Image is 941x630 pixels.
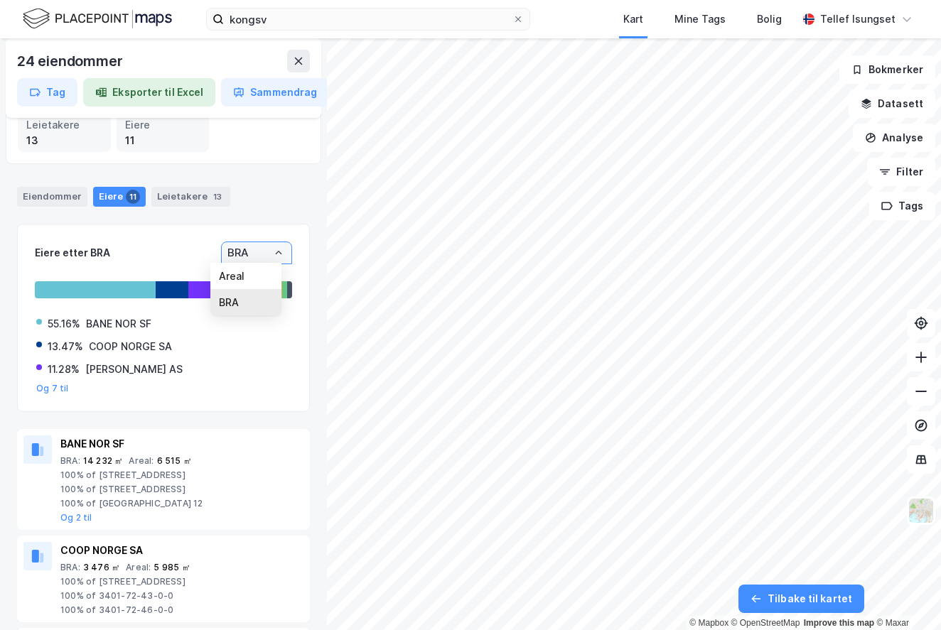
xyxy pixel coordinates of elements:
[151,187,230,207] div: Leietakere
[83,562,120,573] div: 3 476 ㎡
[222,242,291,264] input: ClearClose
[623,11,643,28] div: Kart
[731,618,800,628] a: OpenStreetMap
[26,133,102,148] div: 13
[85,361,183,378] div: [PERSON_NAME] AS
[870,562,941,630] iframe: Chat Widget
[125,133,201,148] div: 11
[867,158,935,186] button: Filter
[757,11,782,28] div: Bolig
[908,497,935,524] img: Z
[210,263,281,289] li: Areal
[23,6,172,31] img: logo.f888ab2527a4732fd821a326f86c7f29.svg
[157,455,192,467] div: 6 515 ㎡
[60,562,80,573] div: BRA :
[60,484,303,495] div: 100% of [STREET_ADDRESS]
[48,361,80,378] div: 11.28%
[224,9,512,30] input: Søk på adresse, matrikkel, gårdeiere, leietakere eller personer
[17,78,77,107] button: Tag
[820,11,896,28] div: Tellef Isungset
[689,618,728,628] a: Mapbox
[60,590,303,602] div: 100% of 3401-72-43-0-0
[26,117,102,133] div: Leietakere
[126,190,140,204] div: 11
[17,187,87,207] div: Eiendommer
[86,315,151,332] div: BANE NOR SF
[60,455,80,467] div: BRA :
[129,455,154,467] div: Areal :
[36,383,69,394] button: Og 7 til
[853,124,935,152] button: Analyse
[738,585,864,613] button: Tilbake til kartet
[849,89,935,118] button: Datasett
[210,289,281,315] li: BRA
[125,117,201,133] div: Eiere
[126,562,151,573] div: Areal :
[221,78,329,107] button: Sammendrag
[17,50,125,72] div: 24 eiendommer
[60,435,303,452] div: BANE NOR SF
[60,576,303,587] div: 100% of [STREET_ADDRESS]
[60,469,303,481] div: 100% of [STREET_ADDRESS]
[60,498,303,509] div: 100% of [GEOGRAPHIC_DATA] 12
[154,562,190,573] div: 5 985 ㎡
[89,338,172,355] div: COOP NORGE SA
[48,315,80,332] div: 55.16%
[839,55,935,84] button: Bokmerker
[273,247,284,259] button: Close
[35,244,221,261] div: Eiere etter BRA
[870,562,941,630] div: Kontrollprogram for chat
[804,618,874,628] a: Improve this map
[48,338,83,355] div: 13.47%
[210,190,225,204] div: 13
[60,542,303,559] div: COOP NORGE SA
[83,78,215,107] button: Eksporter til Excel
[869,192,935,220] button: Tags
[60,512,92,523] button: Og 2 til
[674,11,726,28] div: Mine Tags
[93,187,146,207] div: Eiere
[60,604,303,616] div: 100% of 3401-72-46-0-0
[83,455,124,467] div: 14 232 ㎡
